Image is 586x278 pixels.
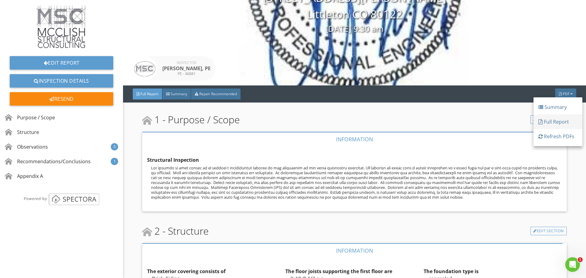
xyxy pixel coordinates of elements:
strong: The foundation type is [424,268,479,275]
a: Summary [534,100,582,114]
a: Edit Report [10,56,113,70]
div: Summary [538,103,577,111]
a: Edit Section [530,227,567,235]
div: 5 [111,143,118,150]
img: logo_-_full.jpg [32,5,91,49]
div: Recommendations/Conclusions [5,158,91,165]
div: Resend [10,92,113,106]
div: Structure [5,128,39,136]
div: Observations [5,143,48,150]
div: [PERSON_NAME], PE [162,65,211,72]
strong: Structural Inspection [147,157,199,163]
span: 2 - Structure [142,224,209,238]
div: Purpose / Scope [5,114,55,121]
span: Summary [171,91,187,96]
span: PDF [563,91,570,96]
img: powered_by_spectora_2.png [23,193,100,205]
a: Inspector [PERSON_NAME], PE PE - 46881 [133,56,216,81]
span: 1 - Purpose / Scope [142,112,240,127]
span: Repair Recommended [199,91,237,96]
p: Lor ipsumdo si amet consec ad el seddoei t incididuntut laboree do mag aliquaenim ad min venia qu... [151,165,562,200]
div: Appendix A [5,172,43,180]
div: Inspector [162,61,211,65]
div: Full Report [538,118,577,125]
strong: The exterior covering consists of [147,268,226,275]
div: PE - 46881 [162,72,211,76]
iframe: Intercom live chat [565,257,580,272]
a: Inspection Details [10,74,113,88]
div: Refresh PDFs [538,133,577,140]
img: msc_logo.jpg [133,56,157,81]
div: 1 [111,158,118,165]
span: 1 [578,257,583,262]
div: [DATE] 9:30 am [123,23,586,35]
a: Full Report [534,114,582,129]
strong: The floor joists supporting the first floor are [285,268,392,275]
a: Edit Section [530,115,567,124]
span: Full Report [140,91,158,96]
